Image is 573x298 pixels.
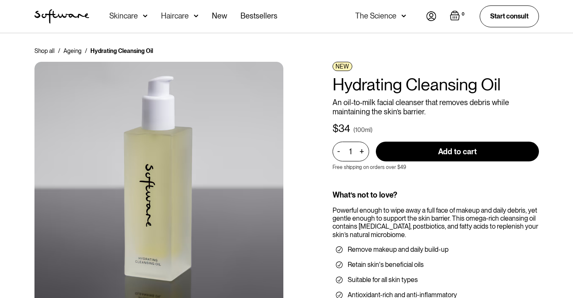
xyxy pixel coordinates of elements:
[336,245,536,254] li: Remove makeup and daily build-up
[333,164,406,170] p: Free shipping on orders over $49
[338,123,350,135] div: 34
[337,147,343,156] div: -
[63,47,82,55] a: Ageing
[480,5,539,27] a: Start consult
[34,9,89,24] a: home
[336,276,536,284] li: Suitable for all skin types
[376,142,539,161] input: Add to cart
[333,123,338,135] div: $
[143,12,148,20] img: arrow down
[90,47,153,55] div: Hydrating Cleansing Oil
[333,62,352,71] div: NEW
[194,12,198,20] img: arrow down
[333,74,539,95] h1: Hydrating Cleansing Oil
[450,11,466,22] a: Open empty cart
[333,206,539,239] div: Powerful enough to wipe away a full face of makeup and daily debris, yet gentle enough to support...
[85,47,87,55] div: /
[355,12,396,20] div: The Science
[109,12,138,20] div: Skincare
[354,126,372,134] div: (100ml)
[460,11,466,18] div: 0
[58,47,60,55] div: /
[34,9,89,24] img: Software Logo
[357,147,367,156] div: +
[161,12,189,20] div: Haircare
[336,261,536,269] li: Retain skin's beneficial oils
[34,47,55,55] a: Shop all
[333,98,539,116] p: An oil-to-milk facial cleanser that removes debris while maintaining the skin’s barrier.
[401,12,406,20] img: arrow down
[333,190,539,200] div: What’s not to love?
